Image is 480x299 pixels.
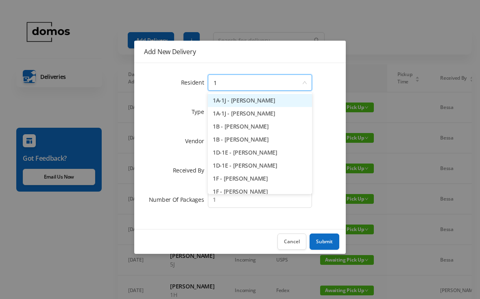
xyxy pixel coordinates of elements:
[185,137,208,145] label: Vendor
[192,108,208,116] label: Type
[181,79,208,86] label: Resident
[208,159,312,172] li: 1D-1E - [PERSON_NAME]
[208,120,312,133] li: 1B - [PERSON_NAME]
[149,196,208,203] label: Number Of Packages
[173,166,208,174] label: Received By
[302,80,307,86] i: icon: down
[310,234,339,250] button: Submit
[208,185,312,198] li: 1F - [PERSON_NAME]
[208,107,312,120] li: 1A-1J - [PERSON_NAME]
[208,146,312,159] li: 1D-1E - [PERSON_NAME]
[208,172,312,185] li: 1F - [PERSON_NAME]
[277,234,306,250] button: Cancel
[144,73,336,210] form: Add New Delivery
[208,133,312,146] li: 1B - [PERSON_NAME]
[144,47,336,56] div: Add New Delivery
[208,94,312,107] li: 1A-1J - [PERSON_NAME]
